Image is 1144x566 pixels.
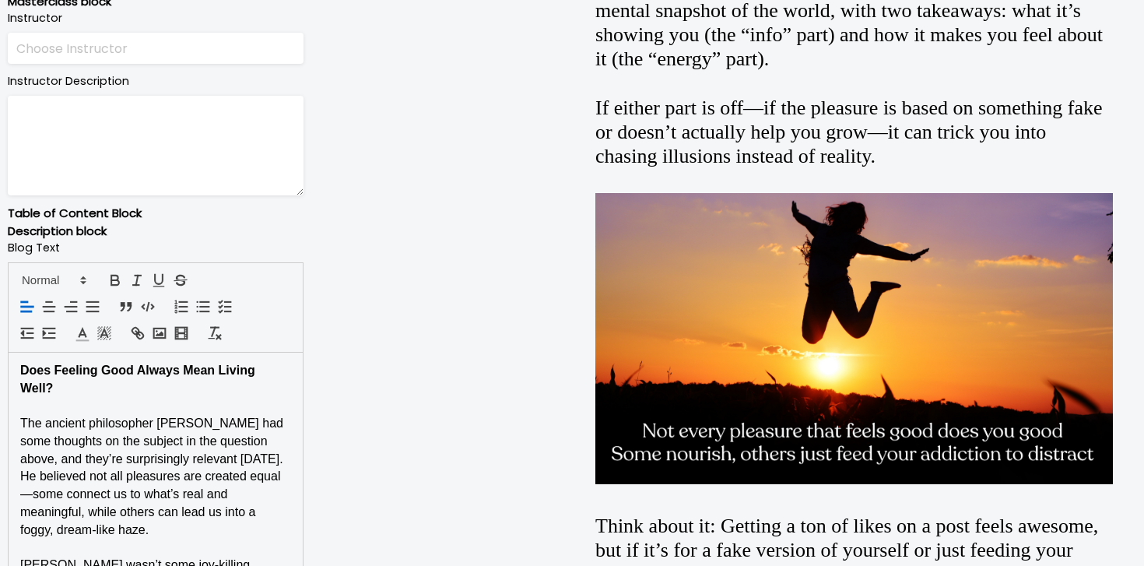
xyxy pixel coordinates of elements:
[595,97,1103,167] span: If either part is off—if the pleasure is based on something fake or doesn’t actually help you gro...
[8,240,304,257] label: Blog Text
[8,10,304,27] label: Instructor
[8,33,304,65] input: Choose Instructor
[20,364,258,395] strong: Does Feeling Good Always Mean Living Well?
[595,193,1113,484] img: AD_4nXePMeXSAo5oTONOy2U0cfrP4TsWjC-Zs8UT81fqwUA87QsCA48ur8Fkd8-ykaNU6X0sj_YwvjuvlHqEB7J2k1PmxMN-q...
[20,417,286,536] span: The ancient philosopher [PERSON_NAME] had some thoughts on the subject in the question above, and...
[8,223,304,241] p: Description block
[8,205,304,223] p: Table of Content Block
[8,73,304,90] label: Instructor Description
